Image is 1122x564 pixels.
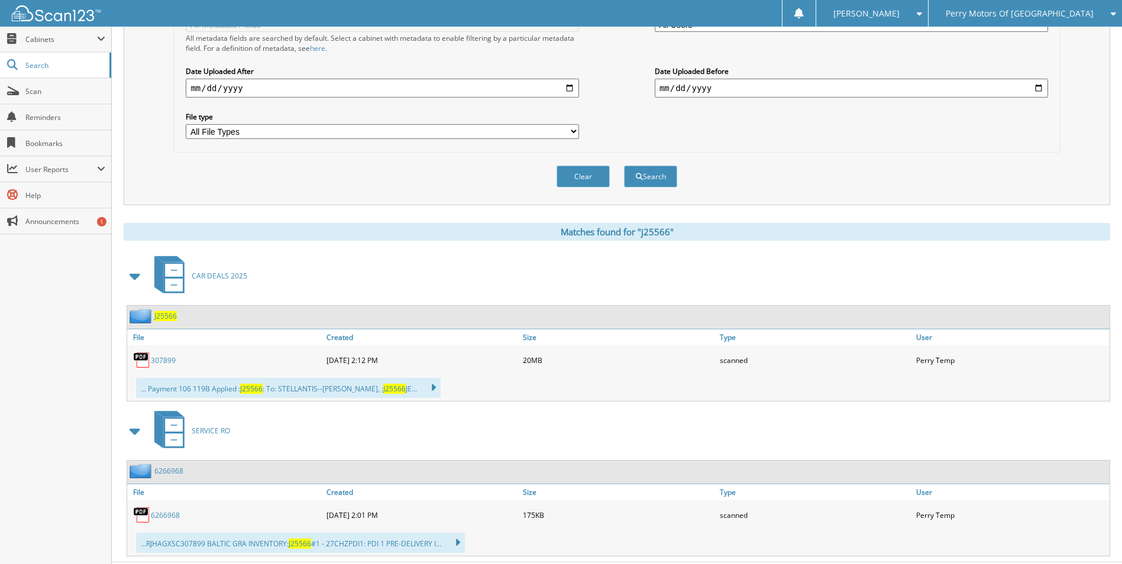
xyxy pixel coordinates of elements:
div: scanned [717,503,913,527]
a: here [310,43,325,53]
a: 6266968 [151,510,180,520]
div: ... Payment 106 119B Applied : : To: STELLANTIS--[PERSON_NAME], : JE... [136,378,441,398]
span: Search [25,60,104,70]
button: Clear [557,166,610,187]
div: ...RJHAGXSC307899 BALTIC GRA INVENTORY: #1 - 27CHZPDI1: PDI 1 PRE-DELIVERY I... [136,533,465,553]
div: [DATE] 2:01 PM [324,503,520,527]
a: User [913,484,1110,500]
a: Size [520,484,716,500]
div: [DATE] 2:12 PM [324,348,520,372]
a: File [127,484,324,500]
label: Date Uploaded Before [655,66,1048,76]
a: CAR DEALS 2025 [147,252,247,299]
img: PDF.png [133,506,151,524]
a: SERVICE RO [147,407,230,454]
span: Perry Motors Of [GEOGRAPHIC_DATA] [946,10,1094,17]
div: Perry Temp [913,348,1110,372]
a: Type [717,329,913,345]
img: PDF.png [133,351,151,369]
a: Created [324,329,520,345]
a: File [127,329,324,345]
a: Type [717,484,913,500]
img: folder2.png [130,309,154,323]
div: All metadata fields are searched by default. Select a cabinet with metadata to enable filtering b... [186,33,579,53]
span: Bookmarks [25,138,105,148]
a: J25566 [154,311,177,321]
div: 20MB [520,348,716,372]
div: 175KB [520,503,716,527]
span: Reminders [25,112,105,122]
input: end [655,79,1048,98]
div: 1 [97,217,106,226]
span: Help [25,190,105,200]
div: Perry Temp [913,503,1110,527]
span: User Reports [25,164,97,174]
span: J25566 [240,384,263,394]
span: Announcements [25,216,105,226]
input: start [186,79,579,98]
a: 307899 [151,355,176,365]
div: Matches found for "j25566" [124,223,1110,241]
a: Created [324,484,520,500]
span: CAR DEALS 2025 [192,271,247,281]
label: File type [186,112,579,122]
label: Date Uploaded After [186,66,579,76]
span: Cabinets [25,34,97,44]
span: [PERSON_NAME] [833,10,900,17]
img: folder2.png [130,463,154,478]
span: J25566 [289,539,311,549]
a: Size [520,329,716,345]
button: Search [624,166,677,187]
img: scan123-logo-white.svg [12,5,101,21]
a: 6266968 [154,466,183,476]
span: SERVICE RO [192,426,230,436]
a: User [913,329,1110,345]
span: J25566 [383,384,406,394]
div: scanned [717,348,913,372]
span: Scan [25,86,105,96]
